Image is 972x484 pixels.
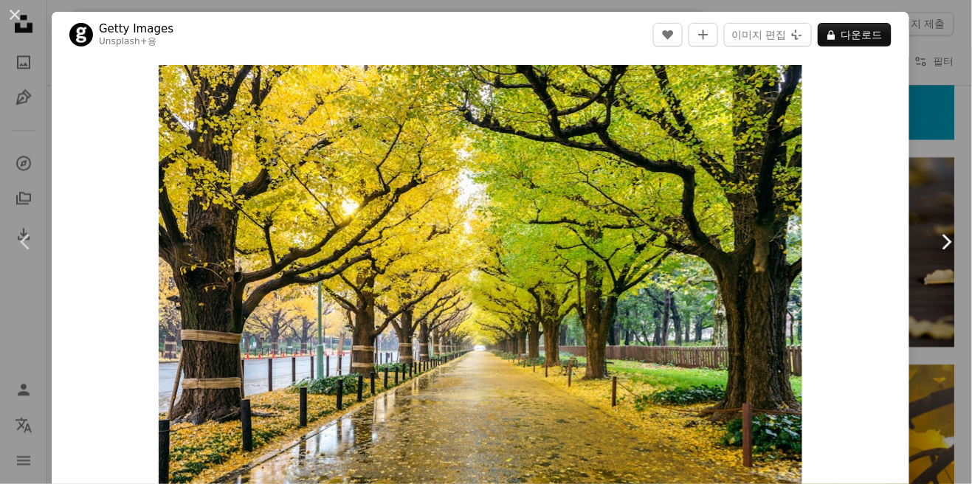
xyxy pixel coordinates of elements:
button: 다운로드 [818,23,892,46]
button: 컬렉션에 추가 [689,23,718,46]
a: 다음 [920,171,972,313]
button: 이미지 편집 [724,23,812,46]
button: 좋아요 [653,23,683,46]
div: 용 [99,36,173,48]
a: Getty Images [99,21,173,36]
a: Unsplash+ [99,36,148,46]
img: Getty Images의 프로필로 이동 [69,23,93,46]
